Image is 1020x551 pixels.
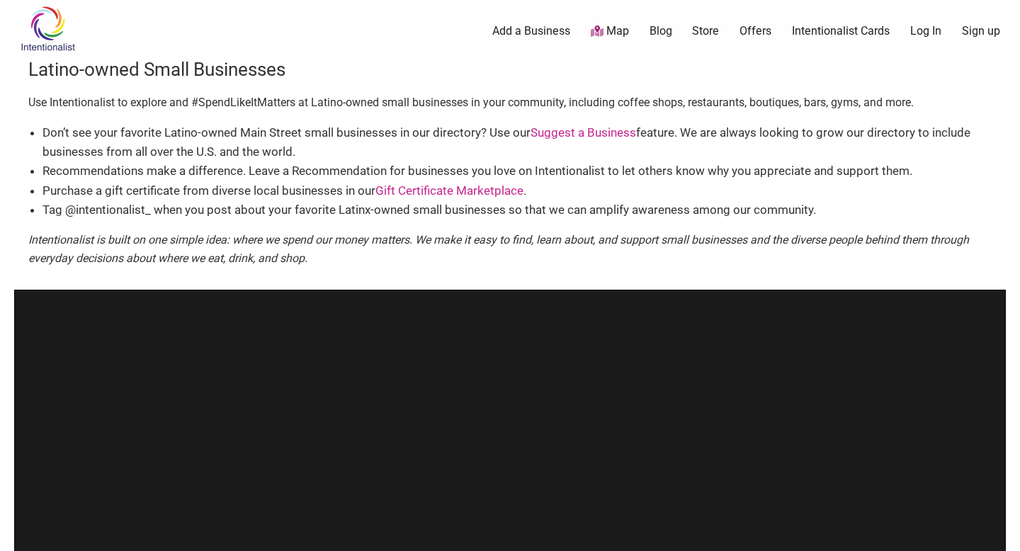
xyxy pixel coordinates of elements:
a: Blog [650,23,672,39]
a: Map [591,23,629,40]
a: Suggest a Business [531,125,636,140]
em: Intentionalist is built on one simple idea: where we spend our money matters. We make it easy to ... [28,233,969,265]
li: Recommendations make a difference. Leave a Recommendation for businesses you love on Intentionali... [42,161,992,181]
li: Tag @intentionalist_ when you post about your favorite Latinx-owned small businesses so that we c... [42,200,992,220]
img: Intentionalist [14,6,81,52]
a: Store [692,23,719,39]
a: Log In [910,23,941,39]
li: Purchase a gift certificate from diverse local businesses in our . [42,181,992,200]
a: Intentionalist Cards [792,23,890,39]
a: Offers [739,23,771,39]
a: Add a Business [492,23,570,39]
p: Use Intentionalist to explore and #SpendLikeItMatters at Latino-owned small businesses in your co... [28,93,992,112]
a: Sign up [962,23,1000,39]
h3: Latino-owned Small Businesses [28,57,992,82]
li: Don’t see your favorite Latino-owned Main Street small businesses in our directory? Use our featu... [42,123,992,161]
a: Gift Certificate Marketplace [375,183,523,198]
